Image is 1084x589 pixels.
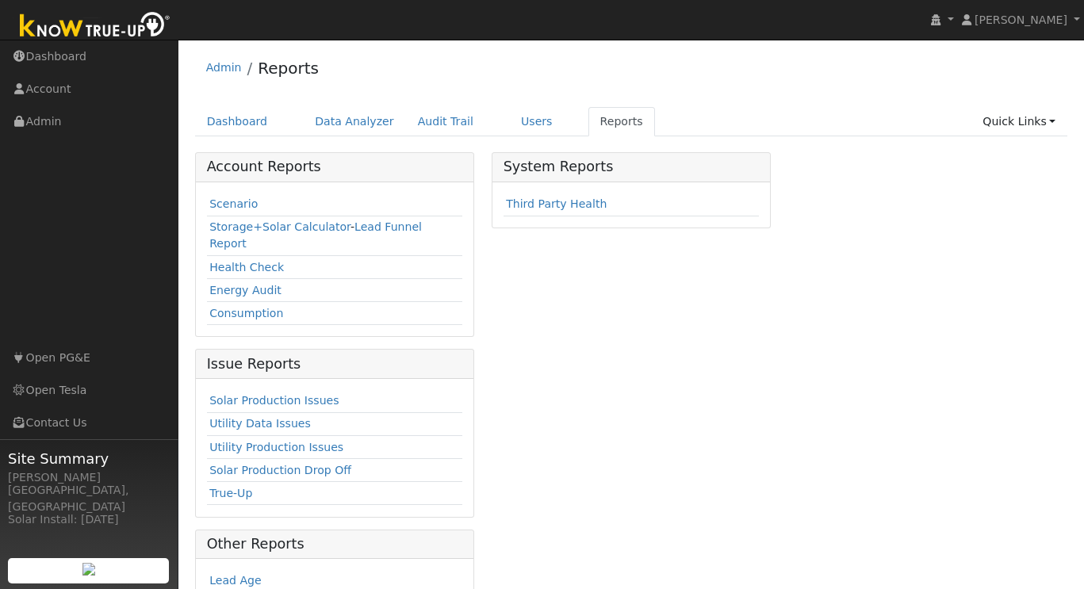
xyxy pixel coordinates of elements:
a: Consumption [209,307,283,319]
a: Third Party Health [506,197,607,210]
h5: Other Reports [207,536,463,553]
a: Users [509,107,565,136]
a: Solar Production Issues [209,394,339,407]
a: Utility Data Issues [209,417,311,430]
img: Know True-Up [12,9,178,44]
a: True-Up [209,487,252,499]
a: Admin [206,61,242,74]
a: Utility Production Issues [209,441,343,453]
td: - [207,216,463,255]
a: Lead Age [209,574,262,587]
a: Storage+Solar Calculator [209,220,350,233]
img: retrieve [82,563,95,576]
a: Quick Links [971,107,1067,136]
h5: Issue Reports [207,356,463,373]
h5: Account Reports [207,159,463,175]
a: Reports [258,59,319,78]
a: Dashboard [195,107,280,136]
a: Energy Audit [209,284,282,296]
div: [PERSON_NAME] [8,469,170,486]
span: Site Summary [8,448,170,469]
h5: System Reports [504,159,760,175]
a: Health Check [209,261,284,273]
a: Scenario [209,197,258,210]
span: [PERSON_NAME] [975,13,1067,26]
a: Audit Trail [406,107,485,136]
a: Data Analyzer [303,107,406,136]
a: Reports [588,107,655,136]
div: Solar Install: [DATE] [8,511,170,528]
a: Solar Production Drop Off [209,464,351,476]
div: [GEOGRAPHIC_DATA], [GEOGRAPHIC_DATA] [8,482,170,515]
